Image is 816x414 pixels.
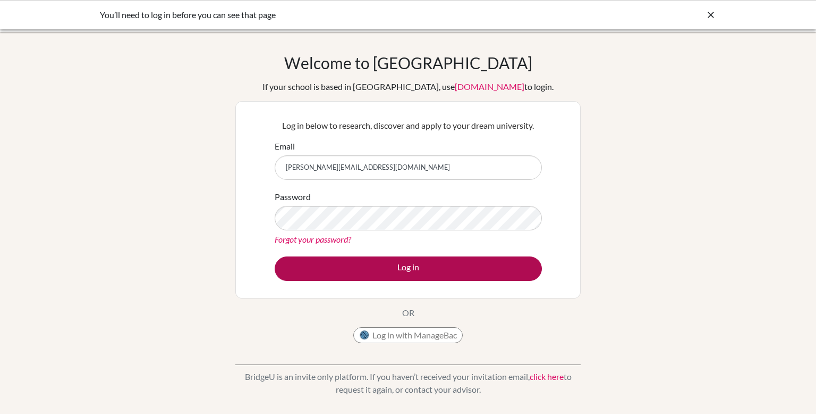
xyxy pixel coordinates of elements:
[275,234,351,244] a: Forgot your password?
[100,9,557,21] div: You’ll need to log in before you can see that page
[275,191,311,203] label: Password
[455,81,524,92] a: [DOMAIN_NAME]
[402,307,414,319] p: OR
[275,140,295,153] label: Email
[353,327,463,343] button: Log in with ManageBac
[275,256,542,281] button: Log in
[530,371,564,382] a: click here
[275,119,542,132] p: Log in below to research, discover and apply to your dream university.
[235,370,581,396] p: BridgeU is an invite only platform. If you haven’t received your invitation email, to request it ...
[262,80,554,93] div: If your school is based in [GEOGRAPHIC_DATA], use to login.
[284,53,532,72] h1: Welcome to [GEOGRAPHIC_DATA]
